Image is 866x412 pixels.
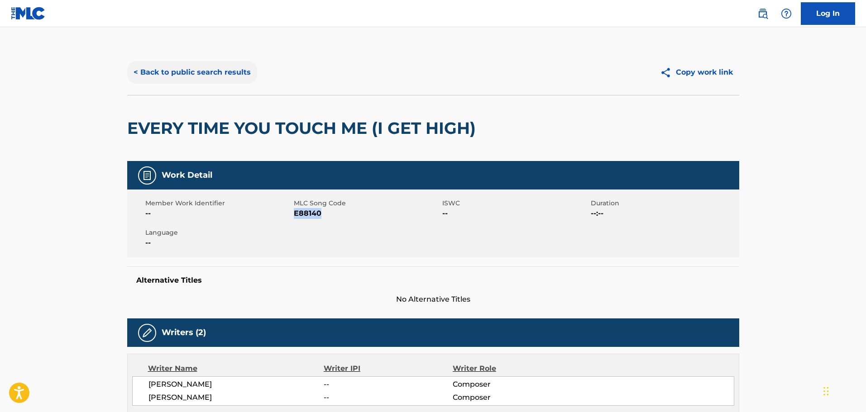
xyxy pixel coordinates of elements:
span: -- [324,379,452,390]
span: -- [145,237,292,248]
span: Language [145,228,292,237]
a: Log In [801,2,855,25]
span: -- [145,208,292,219]
span: --:-- [591,208,737,219]
img: Writers [142,327,153,338]
h5: Alternative Titles [136,276,730,285]
img: search [757,8,768,19]
div: Writer Name [148,363,324,374]
span: E88140 [294,208,440,219]
span: Composer [453,392,570,403]
div: Help [777,5,795,23]
a: Public Search [754,5,772,23]
span: MLC Song Code [294,199,440,208]
span: No Alternative Titles [127,294,739,305]
button: < Back to public search results [127,61,257,84]
span: [PERSON_NAME] [148,392,324,403]
span: Duration [591,199,737,208]
span: -- [324,392,452,403]
span: ISWC [442,199,588,208]
img: help [781,8,792,19]
span: Member Work Identifier [145,199,292,208]
button: Copy work link [654,61,739,84]
h5: Work Detail [162,170,212,180]
img: Work Detail [142,170,153,181]
h2: EVERY TIME YOU TOUCH ME (I GET HIGH) [127,118,480,138]
iframe: Chat Widget [821,369,866,412]
span: Composer [453,379,570,390]
div: Writer IPI [324,363,453,374]
img: MLC Logo [11,7,46,20]
img: Copy work link [660,67,676,78]
div: Drag [823,378,829,405]
span: -- [442,208,588,219]
div: Writer Role [453,363,570,374]
h5: Writers (2) [162,327,206,338]
span: [PERSON_NAME] [148,379,324,390]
